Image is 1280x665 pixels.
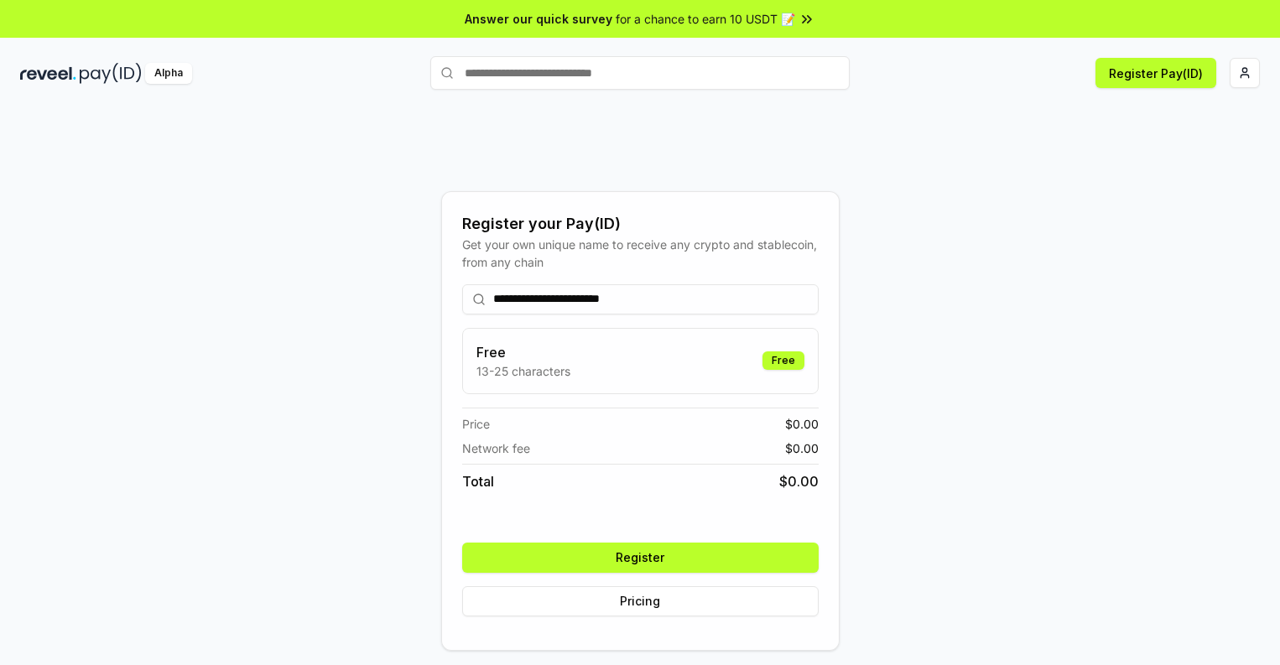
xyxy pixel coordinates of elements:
[1095,58,1216,88] button: Register Pay(ID)
[80,63,142,84] img: pay_id
[785,415,819,433] span: $ 0.00
[785,439,819,457] span: $ 0.00
[462,236,819,271] div: Get your own unique name to receive any crypto and stablecoin, from any chain
[476,342,570,362] h3: Free
[145,63,192,84] div: Alpha
[462,415,490,433] span: Price
[616,10,795,28] span: for a chance to earn 10 USDT 📝
[779,471,819,491] span: $ 0.00
[20,63,76,84] img: reveel_dark
[465,10,612,28] span: Answer our quick survey
[462,439,530,457] span: Network fee
[462,471,494,491] span: Total
[762,351,804,370] div: Free
[462,586,819,616] button: Pricing
[462,212,819,236] div: Register your Pay(ID)
[476,362,570,380] p: 13-25 characters
[462,543,819,573] button: Register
